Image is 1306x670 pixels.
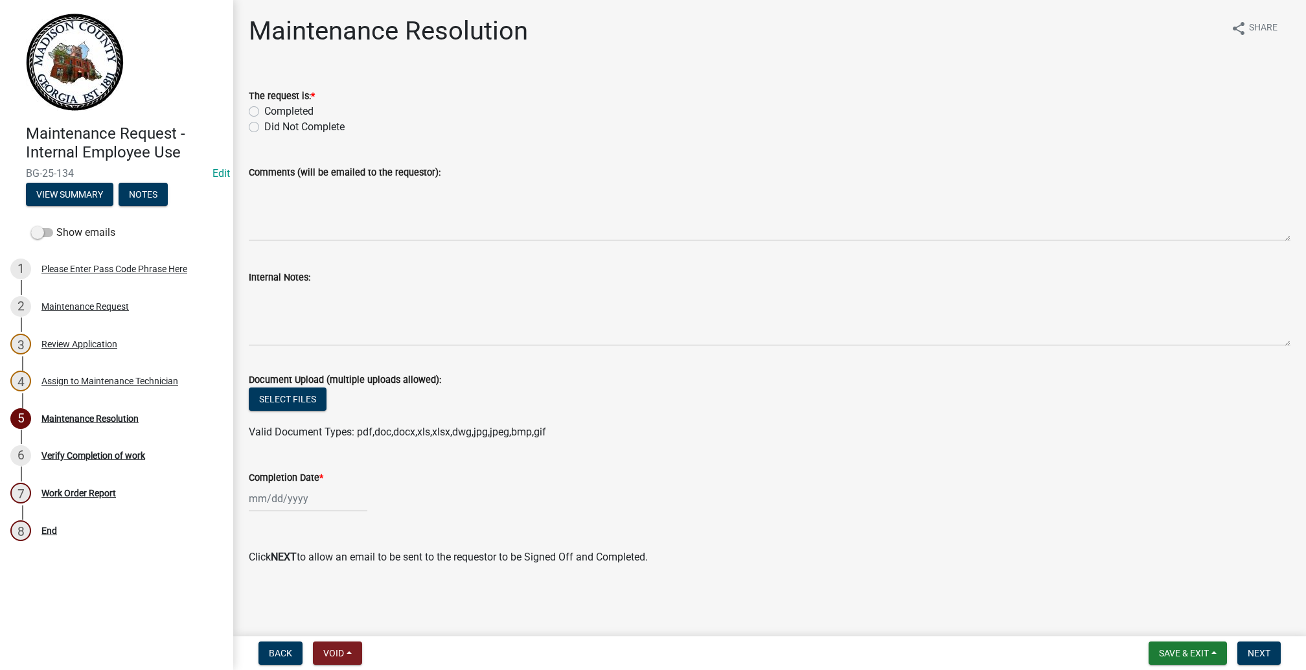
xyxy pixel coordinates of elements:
label: Completed [264,104,314,119]
strong: NEXT [271,551,297,563]
a: Edit [212,167,230,179]
wm-modal-confirm: Notes [119,190,168,200]
div: Maintenance Resolution [41,414,139,423]
div: Work Order Report [41,489,116,498]
button: View Summary [26,183,113,206]
div: 5 [10,408,31,429]
span: Valid Document Types: pdf,doc,docx,xls,xlsx,dwg,jpg,jpeg,bmp,gif [249,426,546,438]
div: Maintenance Request [41,302,129,311]
button: Void [313,641,362,665]
label: Completion Date [249,474,323,483]
div: Verify Completion of work [41,451,145,460]
wm-modal-confirm: Summary [26,190,113,200]
div: 6 [10,445,31,466]
div: 2 [10,296,31,317]
span: Void [323,648,344,658]
div: Please Enter Pass Code Phrase Here [41,264,187,273]
div: 3 [10,334,31,354]
label: Internal Notes: [249,273,310,283]
button: Next [1237,641,1281,665]
span: Save & Exit [1159,648,1209,658]
wm-modal-confirm: Edit Application Number [212,167,230,179]
h1: Maintenance Resolution [249,16,528,47]
div: 7 [10,483,31,503]
button: Back [258,641,303,665]
div: End [41,526,57,535]
img: Madison County, Georgia [26,14,124,111]
div: Assign to Maintenance Technician [41,376,178,386]
span: BG-25-134 [26,167,207,179]
label: Did Not Complete [264,119,345,135]
p: Click to allow an email to be sent to the requestor to be Signed Off and Completed. [249,549,1290,565]
label: Document Upload (multiple uploads allowed): [249,376,441,385]
label: The request is: [249,92,315,101]
span: Share [1249,21,1277,36]
div: 4 [10,371,31,391]
button: Select files [249,387,326,411]
div: Review Application [41,340,117,349]
span: Next [1248,648,1270,658]
div: 8 [10,520,31,541]
div: 1 [10,259,31,279]
button: Save & Exit [1149,641,1227,665]
h4: Maintenance Request - Internal Employee Use [26,124,223,162]
span: Back [269,648,292,658]
button: shareShare [1220,16,1288,41]
button: Notes [119,183,168,206]
label: Show emails [31,225,115,240]
i: share [1231,21,1246,36]
label: Comments (will be emailed to the requestor): [249,168,441,178]
input: mm/dd/yyyy [249,485,367,512]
